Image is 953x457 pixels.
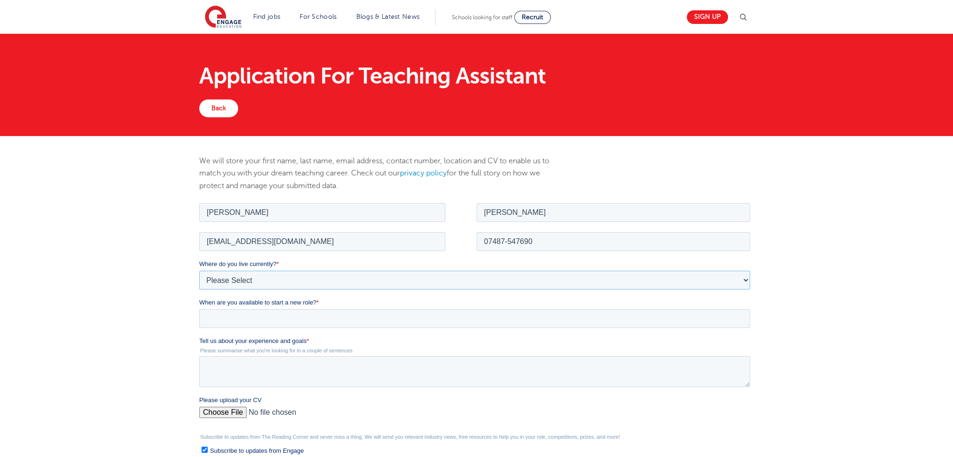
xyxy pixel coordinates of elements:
p: We will store your first name, last name, email address, contact number, location and CV to enabl... [199,155,564,192]
span: Schools looking for staff [452,14,512,21]
span: Recruit [522,14,543,21]
a: For Schools [300,13,337,20]
a: Find jobs [253,13,281,20]
a: Sign up [687,10,728,24]
a: Back [199,99,238,117]
a: privacy policy [400,169,447,177]
h1: Application For Teaching Assistant [199,65,754,87]
a: Blogs & Latest News [356,13,420,20]
img: Engage Education [205,6,241,29]
a: Recruit [514,11,551,24]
